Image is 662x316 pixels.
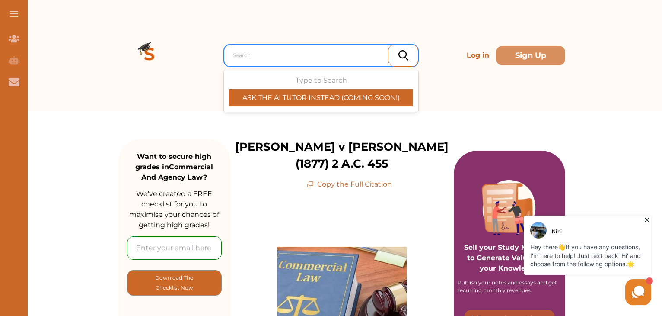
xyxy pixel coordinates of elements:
p: Log in [463,47,493,64]
p: Download The Checklist Now [145,273,204,293]
img: Purple card image [482,180,537,235]
p: ASK THE AI TUTOR INSTEAD (COMING SOON!) [229,93,413,103]
div: Type to Search [229,75,413,106]
button: Sign Up [496,46,565,65]
span: We’ve created a FREE checklist for you to maximise your chances of getting high grades! [129,190,219,229]
input: Enter your email here [127,236,222,260]
img: Logo [118,24,181,87]
button: [object Object] [127,270,222,296]
img: search_icon [398,50,408,61]
p: Copy the Full Citation [307,179,392,190]
iframe: HelpCrunch [455,213,653,307]
strong: Want to secure high grades in Commercial And Agency Law ? [135,152,213,181]
p: [PERSON_NAME] v [PERSON_NAME] (1877) 2 A.C. 455 [230,139,454,172]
